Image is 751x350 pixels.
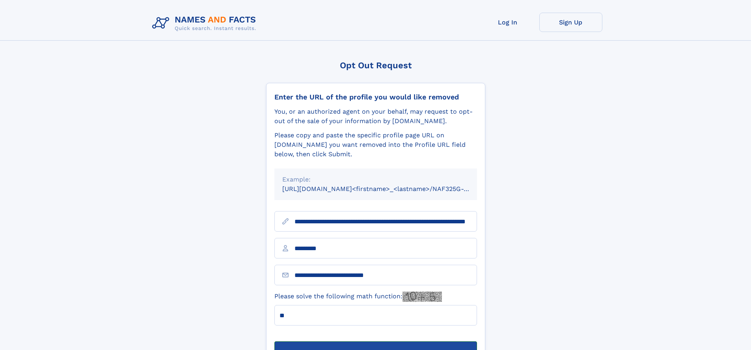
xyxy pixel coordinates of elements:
[282,175,469,184] div: Example:
[539,13,602,32] a: Sign Up
[274,107,477,126] div: You, or an authorized agent on your behalf, may request to opt-out of the sale of your informatio...
[476,13,539,32] a: Log In
[149,13,263,34] img: Logo Names and Facts
[282,185,492,193] small: [URL][DOMAIN_NAME]<firstname>_<lastname>/NAF325G-xxxxxxxx
[274,292,442,302] label: Please solve the following math function:
[266,60,485,70] div: Opt Out Request
[274,93,477,101] div: Enter the URL of the profile you would like removed
[274,131,477,159] div: Please copy and paste the specific profile page URL on [DOMAIN_NAME] you want removed into the Pr...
